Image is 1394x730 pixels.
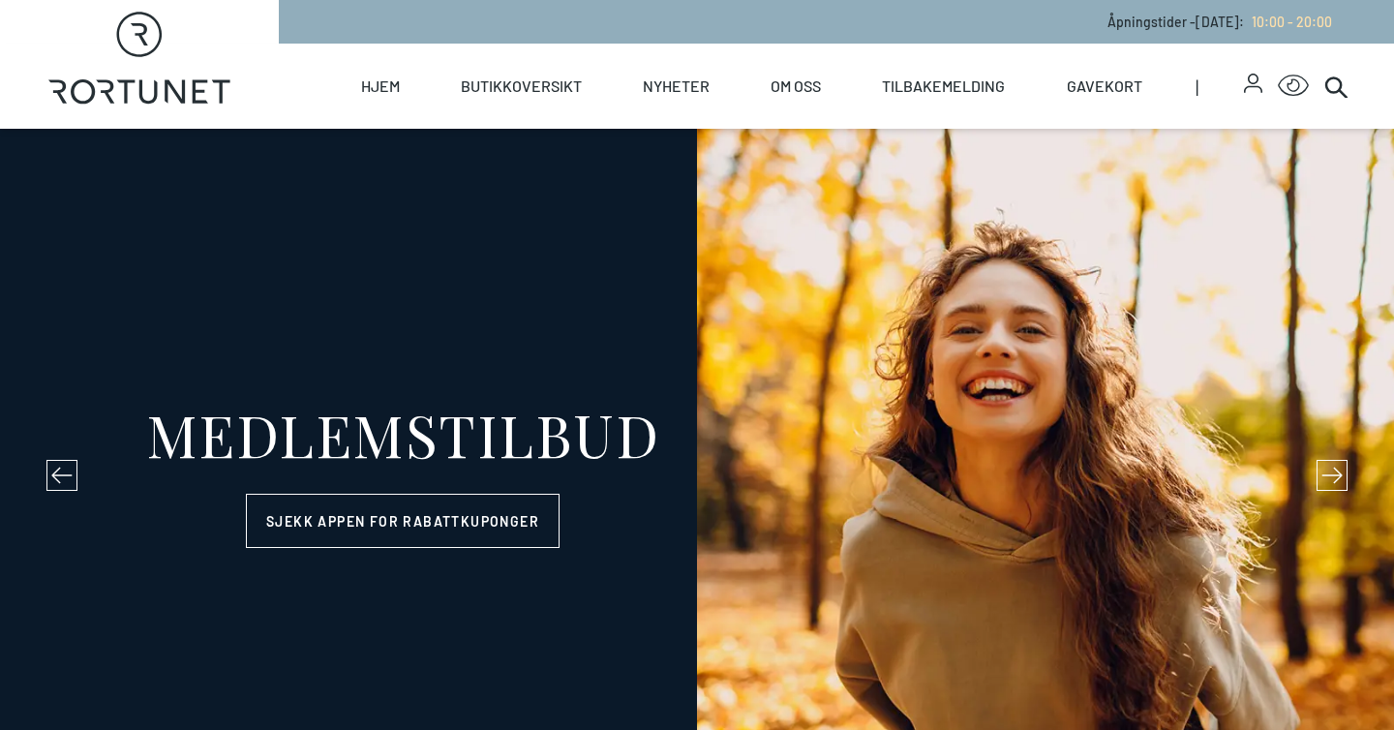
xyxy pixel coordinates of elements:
[461,44,582,129] a: Butikkoversikt
[246,494,560,548] a: Sjekk appen for rabattkuponger
[361,44,400,129] a: Hjem
[1107,12,1332,32] p: Åpningstider - [DATE] :
[1244,14,1332,30] a: 10:00 - 20:00
[146,405,660,463] div: MEDLEMSTILBUD
[771,44,821,129] a: Om oss
[1252,14,1332,30] span: 10:00 - 20:00
[882,44,1005,129] a: Tilbakemelding
[1278,71,1309,102] button: Open Accessibility Menu
[1067,44,1142,129] a: Gavekort
[1196,44,1244,129] span: |
[643,44,710,129] a: Nyheter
